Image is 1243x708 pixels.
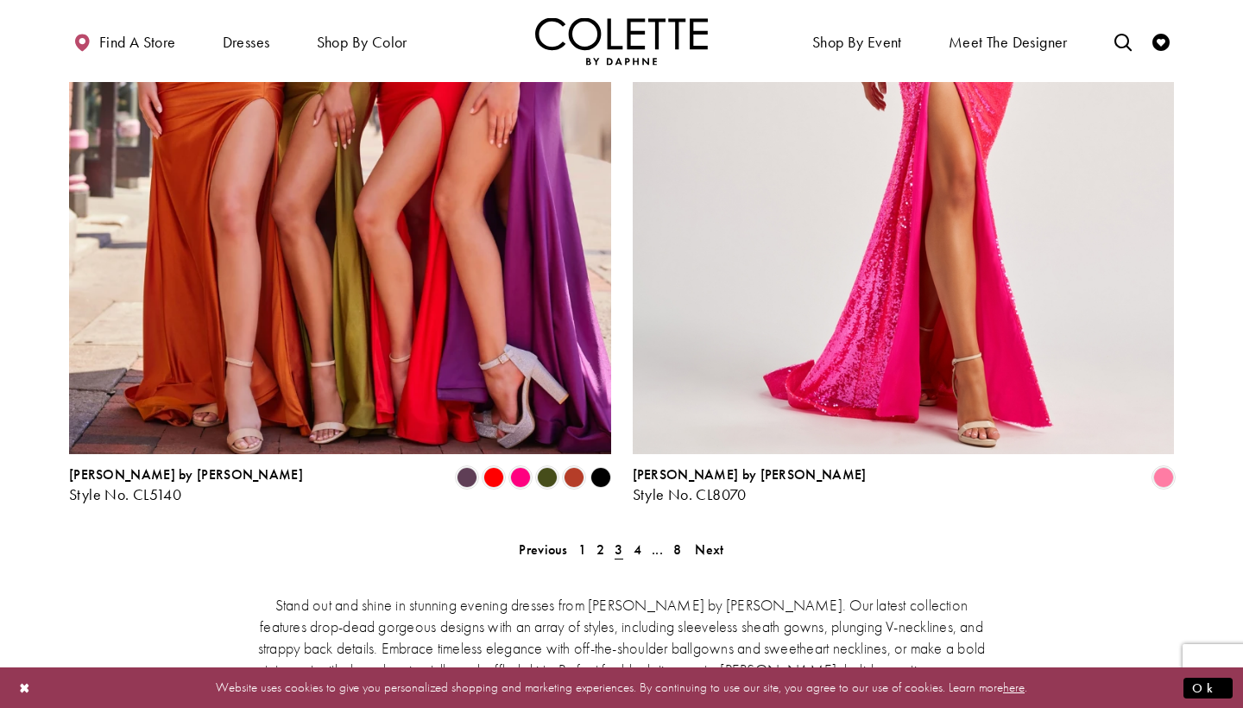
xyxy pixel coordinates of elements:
p: Website uses cookies to give you personalized shopping and marketing experiences. By continuing t... [124,676,1119,699]
span: 4 [634,540,641,559]
i: Cotton Candy [1153,467,1174,488]
span: [PERSON_NAME] by [PERSON_NAME] [633,465,867,484]
span: 8 [673,540,681,559]
span: [PERSON_NAME] by [PERSON_NAME] [69,465,303,484]
i: Hot Pink [510,467,531,488]
span: Shop By Event [812,34,902,51]
span: 1 [578,540,586,559]
a: Check Wishlist [1148,17,1174,65]
a: Find a store [69,17,180,65]
a: Prev Page [514,537,572,562]
span: Previous [519,540,567,559]
span: Dresses [223,34,270,51]
a: 4 [628,537,647,562]
i: Sienna [564,467,584,488]
i: Red [483,467,504,488]
span: Style No. CL5140 [69,484,181,504]
span: Find a store [99,34,176,51]
span: 3 [615,540,622,559]
img: Colette by Daphne [535,17,708,65]
a: 8 [668,537,686,562]
span: Shop by color [317,34,407,51]
a: 1 [573,537,591,562]
a: Meet the designer [944,17,1072,65]
span: Dresses [218,17,274,65]
span: Shop by color [312,17,412,65]
span: Shop By Event [808,17,906,65]
i: Plum [457,467,477,488]
a: ... [647,537,668,562]
div: Colette by Daphne Style No. CL5140 [69,467,303,503]
span: Next [695,540,723,559]
i: Olive [537,467,558,488]
button: Submit Dialog [1183,677,1233,699]
span: Current page [609,537,628,562]
span: ... [652,540,663,559]
i: Black [590,467,611,488]
a: Next Page [690,537,729,562]
a: Toggle search [1110,17,1136,65]
span: Style No. CL8070 [633,484,747,504]
span: Meet the designer [949,34,1068,51]
a: Visit Home Page [535,17,708,65]
a: here [1003,679,1025,696]
div: Colette by Daphne Style No. CL8070 [633,467,867,503]
span: 2 [596,540,604,559]
a: 2 [591,537,609,562]
button: Close Dialog [10,673,40,703]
